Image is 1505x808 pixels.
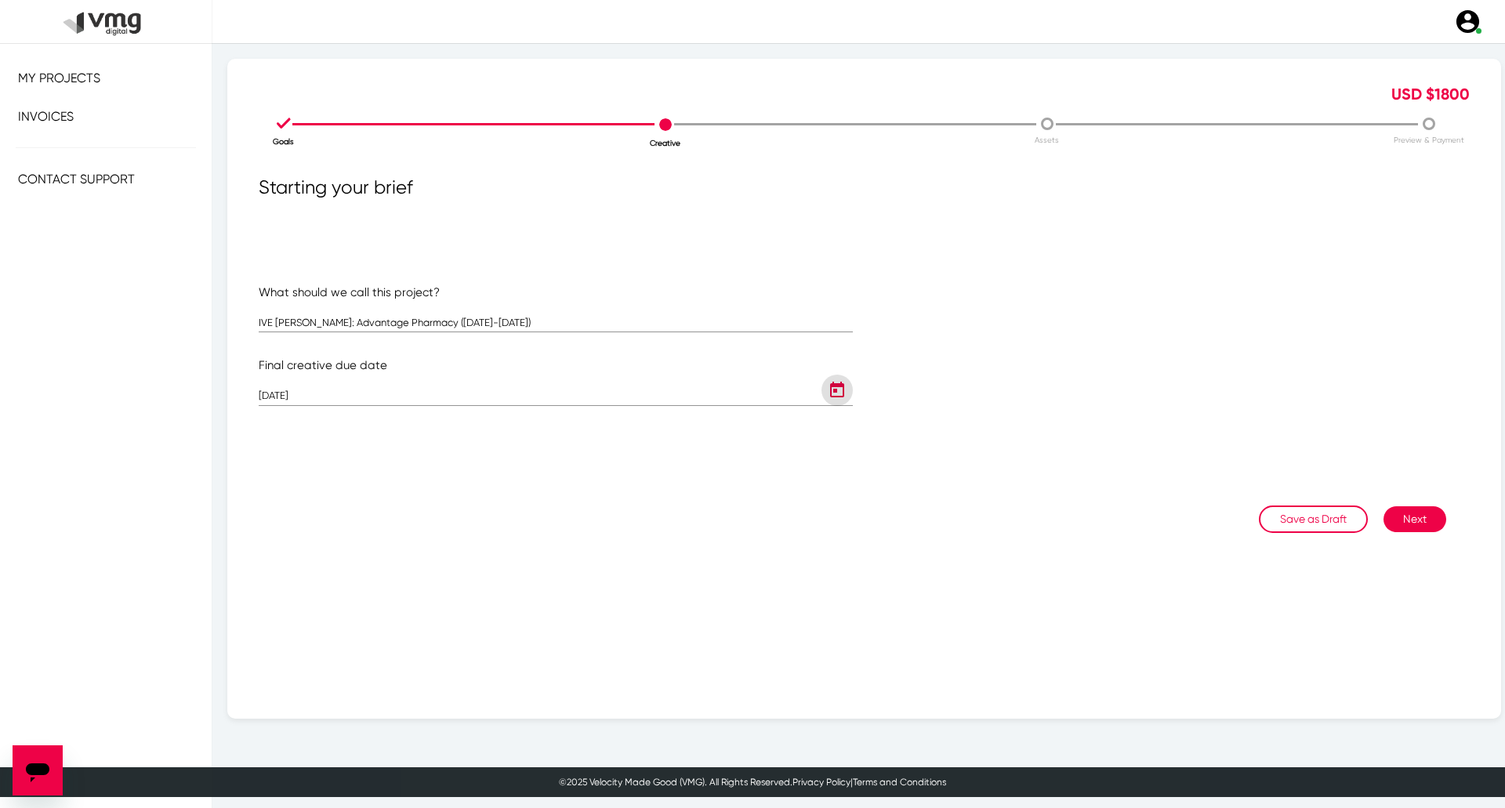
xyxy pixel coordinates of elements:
[13,745,63,795] iframe: Button to launch messaging window
[475,137,856,149] p: Creative
[1445,8,1489,35] a: user
[93,136,474,147] p: Goals
[1391,85,1434,103] span: USD $
[18,109,74,124] span: Invoices
[18,71,100,85] span: My Projects
[821,375,853,406] button: Open calendar
[259,357,853,375] p: Final creative due date
[1259,505,1368,533] button: Save as Draft
[1173,82,1481,106] div: 1800
[247,173,1481,284] p: Starting your brief
[18,172,135,187] span: Contact Support
[259,390,821,402] input: Select a date
[259,284,853,302] p: What should we call this project?
[1384,506,1446,532] button: Next
[857,134,1238,146] p: Assets
[792,777,850,788] a: Privacy Policy
[259,317,853,329] input: Please enter your project name
[1454,8,1481,35] img: user
[853,777,946,788] a: Terms and Conditions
